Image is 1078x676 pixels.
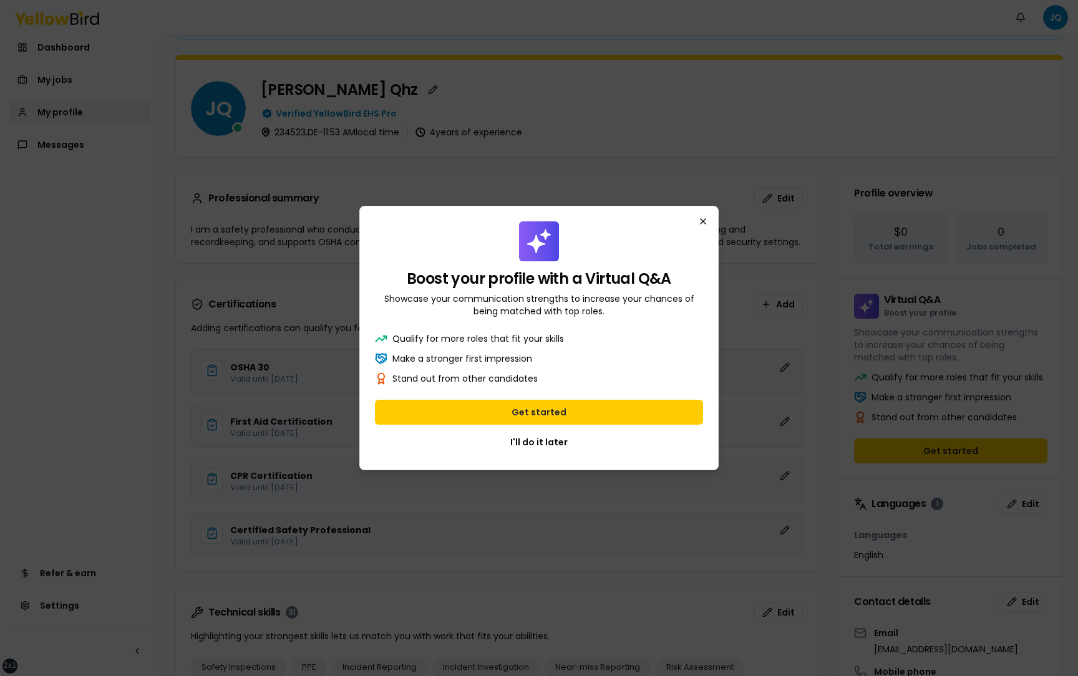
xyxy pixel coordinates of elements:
button: Get started [375,400,703,425]
button: I'll do it later [375,430,703,455]
p: Qualify for more roles that fit your skills [392,332,564,345]
p: Make a stronger first impression [392,352,532,365]
p: Stand out from other candidates [392,372,538,385]
span: Boost your profile with a Virtual Q&A [407,269,671,289]
p: Showcase your communication strengths to increase your chances of being matched with top roles. [375,292,703,317]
